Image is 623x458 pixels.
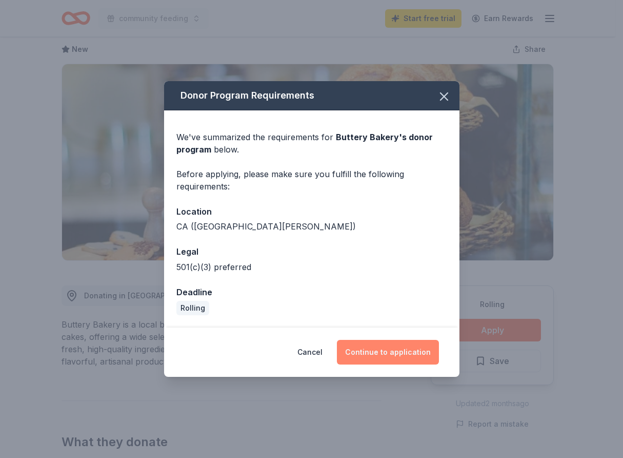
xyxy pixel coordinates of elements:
div: Before applying, please make sure you fulfill the following requirements: [176,168,447,193]
div: Donor Program Requirements [164,81,459,110]
div: Legal [176,245,447,258]
div: Rolling [176,301,209,315]
div: Deadline [176,285,447,299]
div: 501(c)(3) preferred [176,261,447,273]
div: We've summarized the requirements for below. [176,131,447,156]
button: Continue to application [337,340,439,365]
div: Location [176,205,447,218]
button: Cancel [297,340,323,365]
div: CA ([GEOGRAPHIC_DATA][PERSON_NAME]) [176,220,447,233]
